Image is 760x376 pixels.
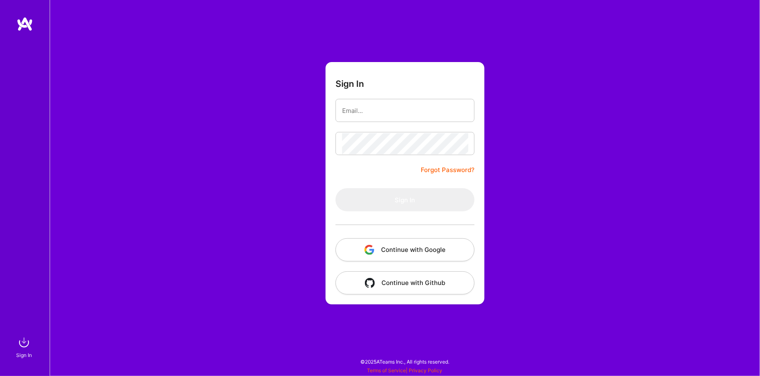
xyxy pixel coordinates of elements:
[365,278,375,288] img: icon
[50,351,760,372] div: © 2025 ATeams Inc., All rights reserved.
[17,334,32,359] a: sign inSign In
[16,351,32,359] div: Sign In
[364,245,374,255] img: icon
[336,79,364,89] h3: Sign In
[367,367,406,374] a: Terms of Service
[342,100,468,121] input: Email...
[16,334,32,351] img: sign in
[336,238,475,261] button: Continue with Google
[421,165,475,175] a: Forgot Password?
[409,367,443,374] a: Privacy Policy
[336,271,475,295] button: Continue with Github
[336,188,475,211] button: Sign In
[367,367,443,374] span: |
[17,17,33,31] img: logo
